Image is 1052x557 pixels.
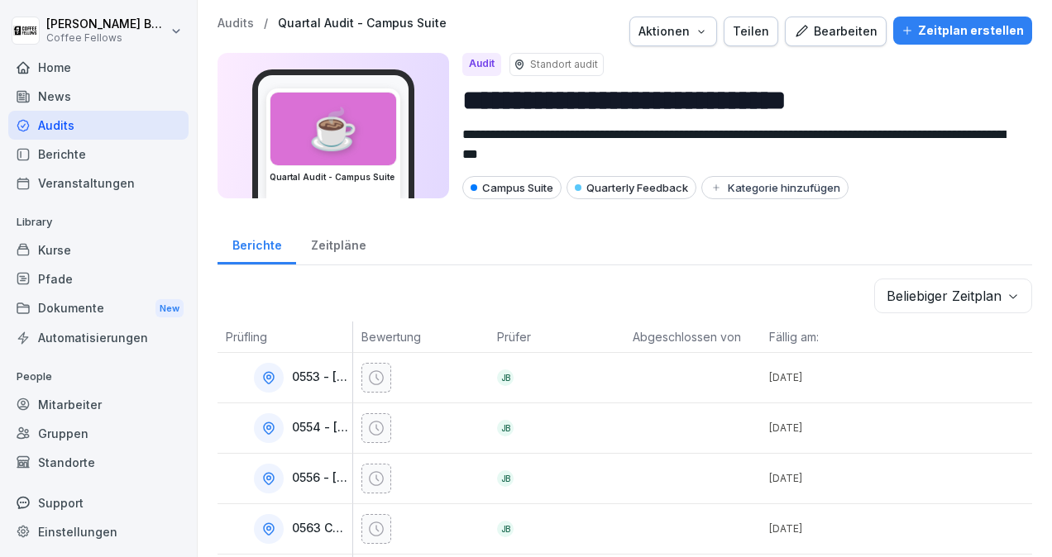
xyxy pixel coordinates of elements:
[8,209,189,236] p: Library
[8,448,189,477] a: Standorte
[218,222,296,264] a: Berichte
[769,471,897,486] p: [DATE]
[733,22,769,40] div: Teilen
[8,364,189,390] p: People
[8,236,189,264] a: Kurse
[278,17,447,31] a: Quartal Audit - Campus Suite
[497,470,514,487] div: JB
[8,517,189,546] a: Einstellungen
[769,421,897,436] p: [DATE]
[701,176,849,199] button: Kategorie hinzufügen
[8,390,189,419] a: Mitarbeiter
[785,17,887,46] button: Bearbeiten
[893,17,1032,45] button: Zeitplan erstellen
[292,370,349,384] p: 0553 - [GEOGRAPHIC_DATA] Sportforum - CS
[226,328,344,345] p: Prüfling
[270,171,397,183] h3: Quartal Audit - Campus Suite
[901,21,1024,40] div: Zeitplan erstellen
[8,140,189,169] a: Berichte
[462,176,562,199] div: Campus Suite
[629,17,717,46] button: Aktionen
[8,264,189,293] a: Pfade
[769,521,897,536] p: [DATE]
[8,293,189,324] a: DokumenteNew
[724,17,778,46] button: Teilen
[8,488,189,517] div: Support
[270,93,396,165] div: ☕
[292,421,349,435] p: 0554 - [GEOGRAPHIC_DATA] Bootshafen - CS
[567,176,696,199] div: Quarterly Feedback
[497,521,514,537] div: JB
[530,57,598,72] p: Standort audit
[155,299,184,318] div: New
[633,328,752,345] p: Abgeschlossen von
[710,181,840,194] div: Kategorie hinzufügen
[361,328,481,345] p: Bewertung
[264,17,268,31] p: /
[8,293,189,324] div: Dokumente
[8,53,189,82] a: Home
[296,222,380,264] a: Zeitpläne
[462,53,501,76] div: Audit
[497,420,514,436] div: JB
[8,82,189,111] a: News
[489,321,624,353] th: Prüfer
[46,17,167,31] p: [PERSON_NAME] Büker
[769,370,897,385] p: [DATE]
[8,419,189,448] a: Gruppen
[761,321,897,353] th: Fällig am:
[46,32,167,44] p: Coffee Fellows
[497,369,514,386] div: JB
[218,17,254,31] a: Audits
[8,323,189,352] a: Automatisierungen
[638,22,708,40] div: Aktionen
[292,521,349,536] p: 0563 CS - [GEOGRAPHIC_DATA]
[794,22,877,40] div: Bearbeiten
[8,169,189,198] a: Veranstaltungen
[8,111,189,140] a: Audits
[292,471,349,485] p: 0556 - [GEOGRAPHIC_DATA] Europaplatz - CS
